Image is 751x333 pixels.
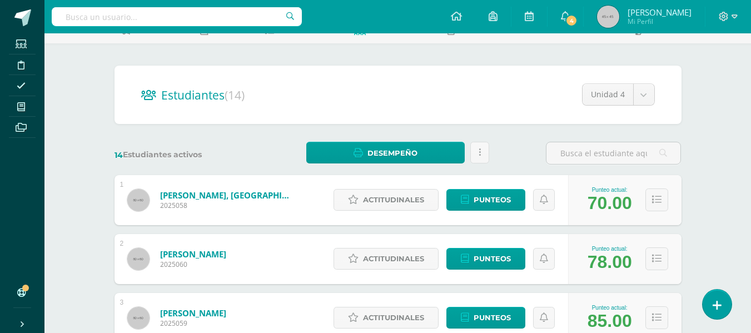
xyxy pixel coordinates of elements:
a: Actitudinales [334,307,439,329]
a: [PERSON_NAME] [160,307,226,319]
div: 3 [120,299,124,306]
div: 85.00 [588,311,632,331]
span: Estudiantes [161,87,245,103]
label: Estudiantes activos [115,150,250,160]
span: Actitudinales [363,248,424,269]
div: 2 [120,240,124,247]
a: Desempeño [306,142,465,163]
span: Actitudinales [363,307,424,328]
img: 60x60 [127,307,150,329]
a: Punteos [446,189,525,211]
span: [PERSON_NAME] [628,7,692,18]
span: Punteos [474,248,511,269]
img: 60x60 [127,189,150,211]
a: [PERSON_NAME], [GEOGRAPHIC_DATA] [160,190,294,201]
span: 2025058 [160,201,294,210]
a: Punteos [446,248,525,270]
input: Busca un usuario... [52,7,302,26]
a: Actitudinales [334,248,439,270]
div: 70.00 [588,193,632,213]
img: 45x45 [597,6,619,28]
input: Busca el estudiante aquí... [546,142,680,164]
span: Desempeño [367,143,417,163]
a: Unidad 4 [583,84,654,105]
span: Actitudinales [363,190,424,210]
span: 4 [565,14,578,27]
span: Punteos [474,190,511,210]
span: Unidad 4 [591,84,625,105]
img: 60x60 [127,248,150,270]
span: 2025060 [160,260,226,269]
a: [PERSON_NAME] [160,248,226,260]
span: (14) [225,87,245,103]
span: Punteos [474,307,511,328]
span: 2025059 [160,319,226,328]
span: 14 [115,150,123,160]
a: Actitudinales [334,189,439,211]
div: 1 [120,181,124,188]
div: Punteo actual: [588,305,632,311]
span: Mi Perfil [628,17,692,26]
a: Punteos [446,307,525,329]
div: 78.00 [588,252,632,272]
div: Punteo actual: [588,187,632,193]
div: Punteo actual: [588,246,632,252]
